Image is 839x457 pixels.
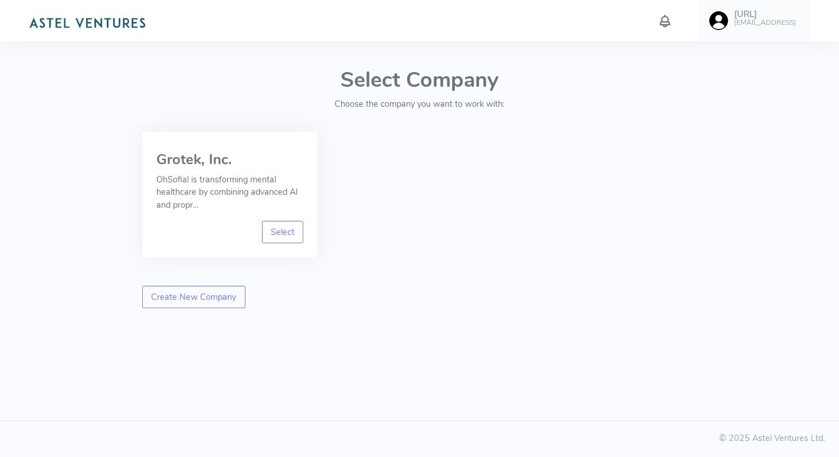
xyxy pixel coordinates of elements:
[709,11,728,30] img: user-image
[142,68,697,92] h1: Select Company
[142,286,245,308] a: Create New Company
[156,174,303,212] p: OhSofia! is transforming mental healthcare by combining advanced AI and propr...
[734,9,796,19] h5: [URL]
[262,221,304,243] a: Select
[14,432,825,445] div: © 2025 Astel Ventures Ltd.
[156,152,303,167] h3: Grotek, Inc.
[734,19,796,27] h6: [EMAIL_ADDRESS]
[799,417,827,445] iframe: Intercom live chat
[142,98,697,111] p: Choose the company you want to work with:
